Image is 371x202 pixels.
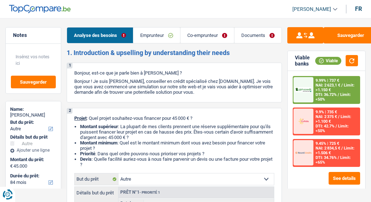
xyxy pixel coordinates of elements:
span: / [335,124,337,129]
span: DTI: 42.7% [316,124,334,129]
p: : Quel projet souhaitez-vous financer pour 45 000 € ? [74,115,274,121]
div: 9.99% | 737 € [316,78,339,83]
span: Limit: >1.506 € [316,146,354,155]
span: € [10,163,13,169]
li: : La plupart de mes clients prennent une réserve supplémentaire pour qu'ils puissent financer leu... [80,124,274,140]
a: Documents [234,28,282,43]
li: : Quel est le montant minimum dont vous avez besoin pour financer votre projet ? [80,140,274,151]
p: Bonjour ! Je suis [PERSON_NAME], conseiller en crédit spécialisé chez [DOMAIN_NAME]. Je vois que ... [74,79,274,95]
div: 1 [67,63,72,68]
div: fr [355,5,362,12]
span: / [341,146,343,151]
div: Viable [315,57,341,65]
span: Limit: >1.100 € [316,114,351,124]
span: Limit: <50% [316,92,351,102]
strong: Priorité [80,151,95,156]
div: 2 [67,108,72,114]
label: Détails but du prêt [75,187,118,195]
span: Limit: <50% [316,124,349,133]
span: Limit: >1.150 € [316,83,354,92]
span: DTI: 34.76% [316,155,337,160]
span: DTI: 36.72% [316,92,337,97]
span: NAI: 2 834,5 € [316,146,340,151]
button: Sauvegarder [11,76,56,88]
span: [PERSON_NAME] [292,6,331,12]
button: See details [329,172,360,185]
span: Sauvegarder [20,80,47,84]
span: / [341,83,343,88]
div: Détails but du prêt [10,134,57,140]
label: Montant du prêt: [10,157,55,163]
a: Emprunteur [133,28,180,43]
strong: Montant supérieur [80,124,118,129]
img: AlphaCredit [295,87,312,92]
label: But du prêt [75,173,118,185]
span: - Priorité 1 [139,190,160,194]
span: NAI: 2 375 € [316,114,337,119]
div: Name: [10,106,57,112]
img: Record Credits [295,149,312,157]
div: Ajouter une ligne [10,148,57,153]
span: / [338,92,339,97]
span: / [338,114,339,119]
strong: Montant minimum [80,140,117,146]
div: Viable banks [295,55,315,67]
h5: Notes [13,32,54,38]
img: Cofidis [295,117,312,125]
a: [PERSON_NAME] [287,3,337,15]
span: / [338,155,339,160]
a: Co-emprunteur [180,28,234,43]
span: Projet [74,115,87,121]
div: 9.45% | 725 € [316,141,339,146]
span: NAI: 2 623,1 € [316,83,340,88]
img: TopCompare Logo [9,5,71,13]
div: 9.9% | 735 € [316,110,337,114]
p: Bonjour, est-ce que je parle bien à [PERSON_NAME] ? [74,70,274,76]
span: Devis [80,156,92,162]
div: Prêt n°1 [118,190,162,195]
h2: 1. Introduction & upselling by understanding their needs [67,49,282,57]
a: Analyse des besoins [67,28,133,43]
label: But du prêt: [10,119,55,125]
li: : Quelle facilité auriez-vous à nous faire parvenir un devis ou une facture pour votre projet ? [80,156,274,167]
li: : Dans quel ordre pouvons-nous prioriser vos projets ? [80,151,274,156]
div: [PERSON_NAME] [10,112,57,118]
label: Durée du prêt: [10,173,55,179]
span: Limit: <65% [316,155,351,165]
